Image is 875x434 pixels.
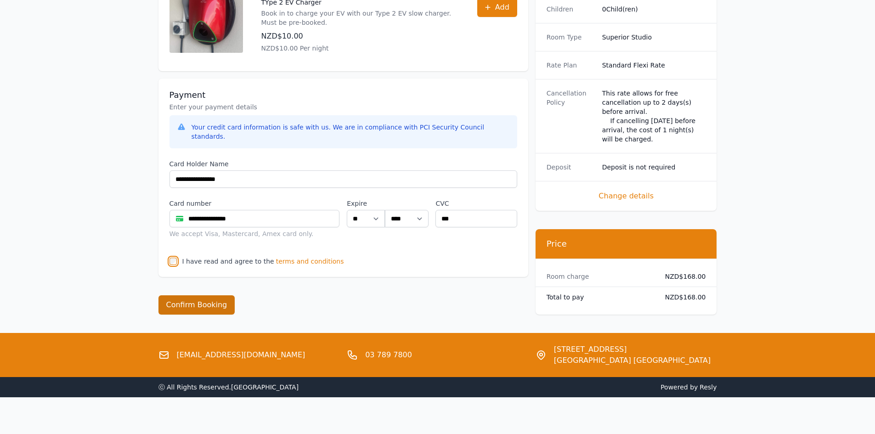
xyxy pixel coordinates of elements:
[169,102,517,112] p: Enter your payment details
[495,2,509,13] span: Add
[177,349,305,361] a: [EMAIL_ADDRESS][DOMAIN_NAME]
[547,293,650,302] dt: Total to pay
[347,199,385,208] label: Expire
[547,89,595,144] dt: Cancellation Policy
[547,163,595,172] dt: Deposit
[435,199,517,208] label: CVC
[658,272,706,281] dd: NZD$168.00
[261,31,459,42] p: NZD$10.00
[602,89,706,144] div: This rate allows for free cancellation up to 2 days(s) before arrival. If cancelling [DATE] befor...
[547,191,706,202] span: Change details
[700,383,717,391] a: Resly
[169,159,517,169] label: Card Holder Name
[441,383,717,392] span: Powered by
[554,355,711,366] span: [GEOGRAPHIC_DATA] [GEOGRAPHIC_DATA]
[169,199,340,208] label: Card number
[658,293,706,302] dd: NZD$168.00
[276,257,344,266] span: terms and conditions
[261,44,459,53] p: NZD$10.00 Per night
[602,33,706,42] dd: Superior Studio
[547,238,706,249] h3: Price
[602,61,706,70] dd: Standard Flexi Rate
[547,272,650,281] dt: Room charge
[554,344,711,355] span: [STREET_ADDRESS]
[169,229,340,238] div: We accept Visa, Mastercard, Amex card only.
[192,123,510,141] div: Your credit card information is safe with us. We are in compliance with PCI Security Council stan...
[261,9,459,27] p: Book in to charge your EV with our Type 2 EV slow charger. Must be pre-booked.
[158,383,299,391] span: ⓒ All Rights Reserved. [GEOGRAPHIC_DATA]
[182,258,274,265] label: I have read and agree to the
[547,33,595,42] dt: Room Type
[169,90,517,101] h3: Payment
[602,5,706,14] dd: 0 Child(ren)
[158,295,235,315] button: Confirm Booking
[602,163,706,172] dd: Deposit is not required
[547,61,595,70] dt: Rate Plan
[365,349,412,361] a: 03 789 7800
[547,5,595,14] dt: Children
[385,199,428,208] label: .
